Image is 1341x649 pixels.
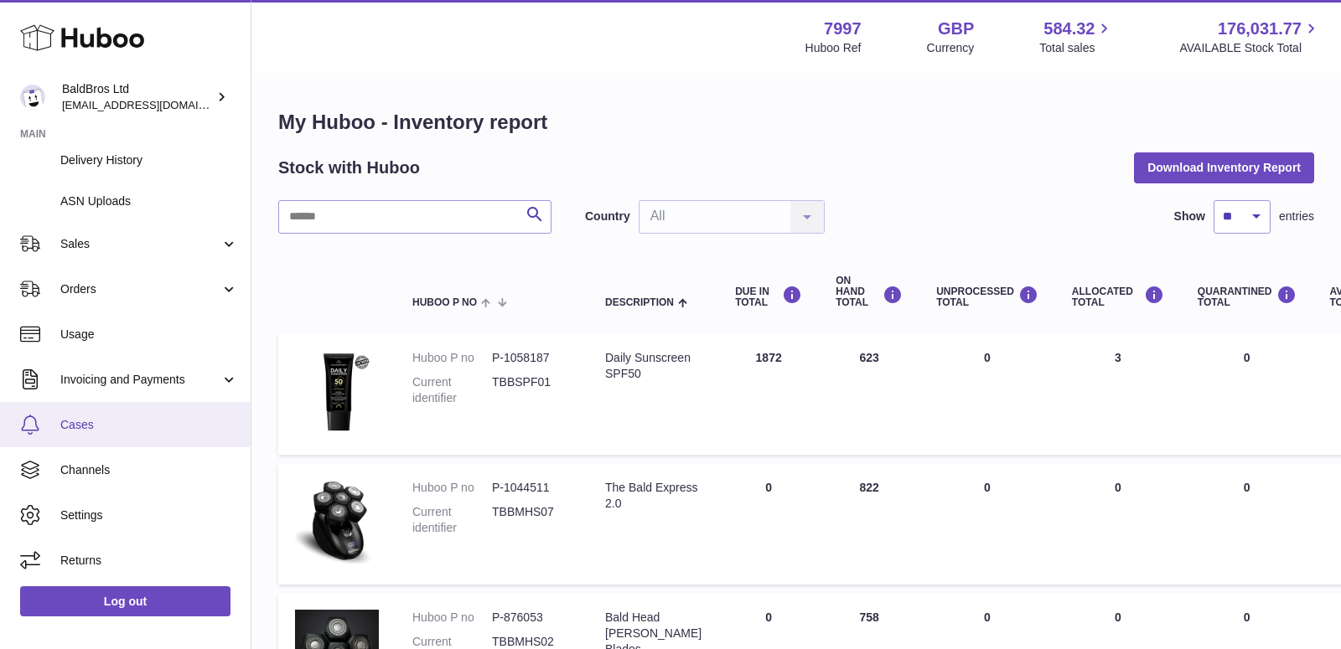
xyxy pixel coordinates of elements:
[60,281,220,297] span: Orders
[938,18,974,40] strong: GBP
[62,98,246,111] span: [EMAIL_ADDRESS][DOMAIN_NAME]
[60,462,238,478] span: Channels
[60,236,220,252] span: Sales
[492,374,572,406] dd: TBBSPF01
[836,276,903,309] div: ON HAND Total
[919,333,1055,455] td: 0
[295,480,379,564] img: product image
[1244,351,1250,364] span: 0
[60,372,220,388] span: Invoicing and Payments
[1072,286,1164,308] div: ALLOCATED Total
[718,333,819,455] td: 1872
[1174,209,1205,224] label: Show
[1244,481,1250,494] span: 0
[1179,40,1321,56] span: AVAILABLE Stock Total
[585,209,630,224] label: Country
[1279,209,1314,224] span: entries
[60,553,238,569] span: Returns
[492,610,572,626] dd: P-876053
[20,586,230,616] a: Log out
[492,480,572,496] dd: P-1044511
[605,480,702,512] div: The Bald Express 2.0
[1039,18,1114,56] a: 584.32 Total sales
[60,507,238,523] span: Settings
[1244,610,1250,624] span: 0
[295,350,379,434] img: product image
[824,18,862,40] strong: 7997
[919,463,1055,585] td: 0
[1055,463,1181,585] td: 0
[819,463,919,585] td: 822
[927,40,975,56] div: Currency
[492,504,572,536] dd: TBBMHS07
[735,286,802,308] div: DUE IN TOTAL
[1198,286,1297,308] div: QUARANTINED Total
[1055,333,1181,455] td: 3
[1039,40,1114,56] span: Total sales
[412,374,492,406] dt: Current identifier
[819,333,919,455] td: 623
[936,286,1038,308] div: UNPROCESSED Total
[412,480,492,496] dt: Huboo P no
[412,297,477,308] span: Huboo P no
[718,463,819,585] td: 0
[1218,18,1302,40] span: 176,031.77
[60,417,238,433] span: Cases
[20,85,45,110] img: baldbrothersblog@gmail.com
[1134,152,1314,183] button: Download Inventory Report
[60,152,238,168] span: Delivery History
[278,109,1314,136] h1: My Huboo - Inventory report
[1179,18,1321,56] a: 176,031.77 AVAILABLE Stock Total
[492,350,572,366] dd: P-1058187
[605,297,674,308] span: Description
[805,40,862,56] div: Huboo Ref
[1043,18,1095,40] span: 584.32
[412,610,492,626] dt: Huboo P no
[60,327,238,343] span: Usage
[605,350,702,382] div: Daily Sunscreen SPF50
[62,81,213,113] div: BaldBros Ltd
[412,350,492,366] dt: Huboo P no
[412,504,492,536] dt: Current identifier
[278,157,420,179] h2: Stock with Huboo
[60,193,238,209] span: ASN Uploads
